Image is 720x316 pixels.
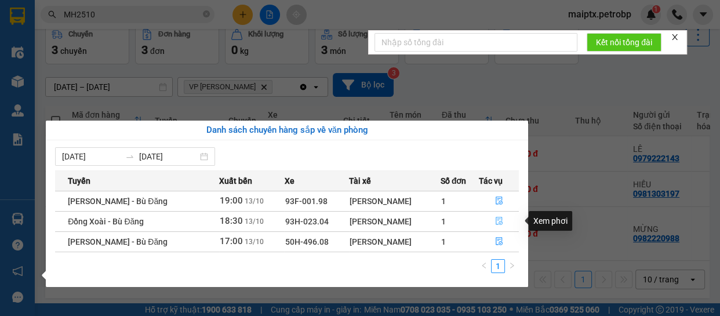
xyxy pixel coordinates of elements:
[68,197,168,206] span: [PERSON_NAME] - Bù Đăng
[495,237,503,246] span: file-done
[441,237,446,246] span: 1
[481,262,488,269] span: left
[505,259,519,273] button: right
[350,235,440,248] div: [PERSON_NAME]
[596,36,652,49] span: Kết nối tổng đài
[441,175,467,187] span: Số đơn
[508,262,515,269] span: right
[68,217,144,226] span: Đồng Xoài - Bù Đăng
[479,192,519,210] button: file-done
[285,217,328,226] span: 93H-023.04
[245,238,264,246] span: 13/10
[491,259,505,273] li: 1
[125,152,134,161] span: swap-right
[62,150,121,163] input: Từ ngày
[441,217,446,226] span: 1
[219,175,252,187] span: Xuất bến
[350,215,440,228] div: [PERSON_NAME]
[284,175,294,187] span: Xe
[285,197,327,206] span: 93F-001.98
[495,197,503,206] span: file-done
[479,212,519,231] button: file-done
[139,150,198,163] input: Đến ngày
[349,175,371,187] span: Tài xế
[505,259,519,273] li: Next Page
[220,236,243,246] span: 17:00
[350,195,440,208] div: [PERSON_NAME]
[441,197,446,206] span: 1
[68,237,168,246] span: [PERSON_NAME] - Bù Đăng
[55,124,519,137] div: Danh sách chuyến hàng sắp về văn phòng
[479,175,503,187] span: Tác vụ
[220,216,243,226] span: 18:30
[529,211,572,231] div: Xem phơi
[125,152,134,161] span: to
[477,259,491,273] button: left
[671,33,679,41] span: close
[220,195,243,206] span: 19:00
[492,260,504,273] a: 1
[374,33,577,52] input: Nhập số tổng đài
[245,197,264,205] span: 13/10
[587,33,661,52] button: Kết nối tổng đài
[477,259,491,273] li: Previous Page
[479,233,519,251] button: file-done
[285,237,328,246] span: 50H-496.08
[495,217,503,226] span: file-done
[245,217,264,226] span: 13/10
[68,175,90,187] span: Tuyến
